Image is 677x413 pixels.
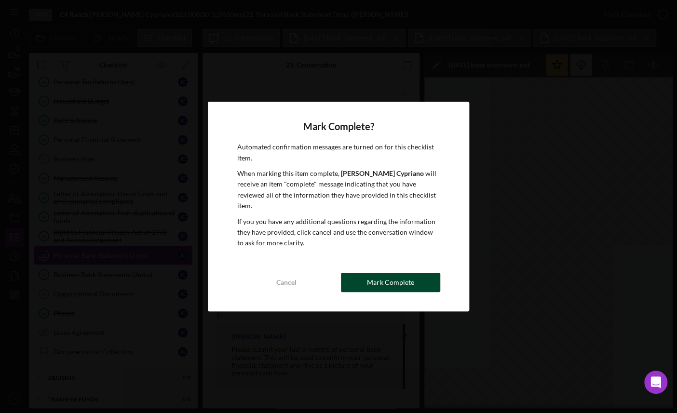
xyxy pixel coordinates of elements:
[237,142,440,163] p: Automated confirmation messages are turned on for this checklist item.
[237,168,440,212] p: When marking this item complete, will receive an item "complete" message indicating that you have...
[340,169,423,177] b: [PERSON_NAME] Cypriano
[644,371,667,394] div: Open Intercom Messenger
[237,216,440,249] p: If you you have any additional questions regarding the information they have provided, click canc...
[367,273,414,292] div: Mark Complete
[341,273,440,292] button: Mark Complete
[237,273,336,292] button: Cancel
[276,273,297,292] div: Cancel
[237,121,440,132] h4: Mark Complete?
